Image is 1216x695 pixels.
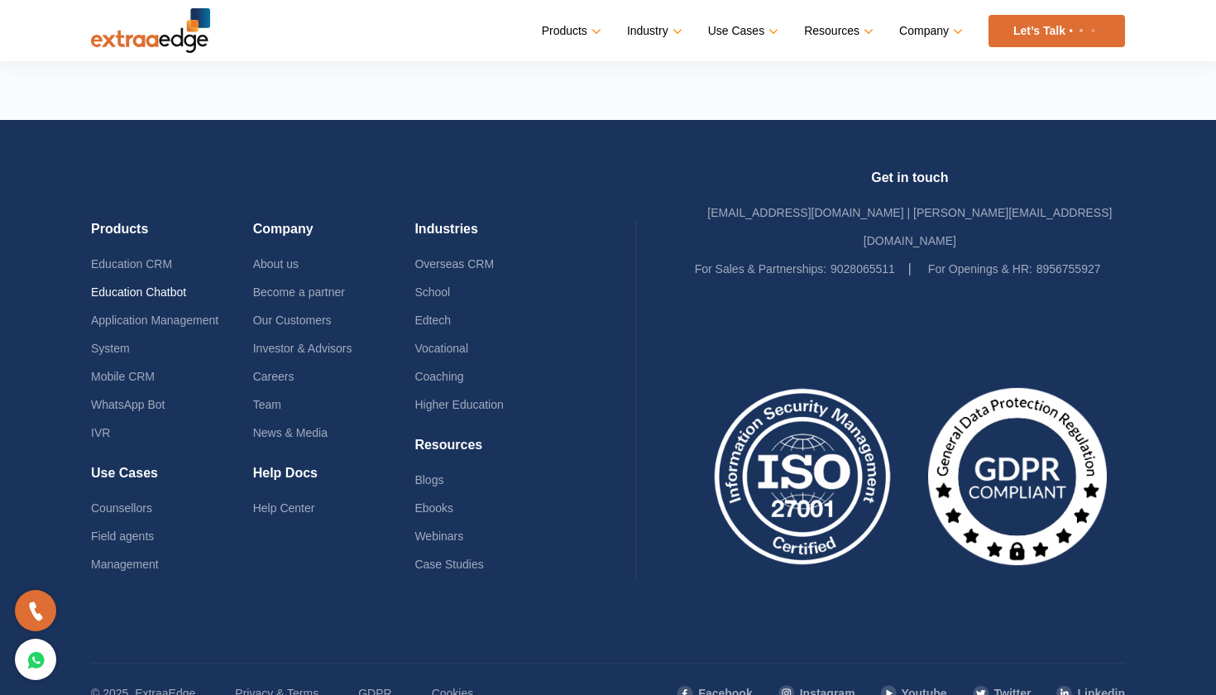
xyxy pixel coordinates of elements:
[91,257,172,271] a: Education CRM
[804,19,870,43] a: Resources
[253,398,281,411] a: Team
[707,206,1112,247] a: [EMAIL_ADDRESS][DOMAIN_NAME] | [PERSON_NAME][EMAIL_ADDRESS][DOMAIN_NAME]
[253,285,345,299] a: Become a partner
[414,501,453,515] a: Ebooks
[831,262,895,276] a: 9028065511
[91,558,159,571] a: Management
[253,257,299,271] a: About us
[253,465,415,494] h4: Help Docs
[253,426,328,439] a: News & Media
[414,558,483,571] a: Case Studies
[414,530,463,543] a: Webinars
[91,285,186,299] a: Education Chatbot
[91,465,253,494] h4: Use Cases
[414,285,450,299] a: School
[253,501,315,515] a: Help Center
[627,19,679,43] a: Industry
[253,342,352,355] a: Investor & Advisors
[91,530,154,543] a: Field agents
[91,314,218,355] a: Application Management System
[414,398,503,411] a: Higher Education
[989,15,1125,47] a: Let’s Talk
[695,170,1125,199] h4: Get in touch
[542,19,598,43] a: Products
[253,314,332,327] a: Our Customers
[91,221,253,250] h4: Products
[1036,262,1101,276] a: 8956755927
[414,314,451,327] a: Edtech
[253,370,294,383] a: Careers
[91,370,155,383] a: Mobile CRM
[414,257,494,271] a: Overseas CRM
[695,255,827,283] label: For Sales & Partnerships:
[928,255,1032,283] label: For Openings & HR:
[899,19,960,43] a: Company
[253,221,415,250] h4: Company
[91,501,152,515] a: Counsellors
[414,437,577,466] h4: Resources
[91,426,110,439] a: IVR
[91,398,165,411] a: WhatsApp Bot
[414,370,463,383] a: Coaching
[414,221,577,250] h4: Industries
[414,473,443,486] a: Blogs
[414,342,468,355] a: Vocational
[708,19,775,43] a: Use Cases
